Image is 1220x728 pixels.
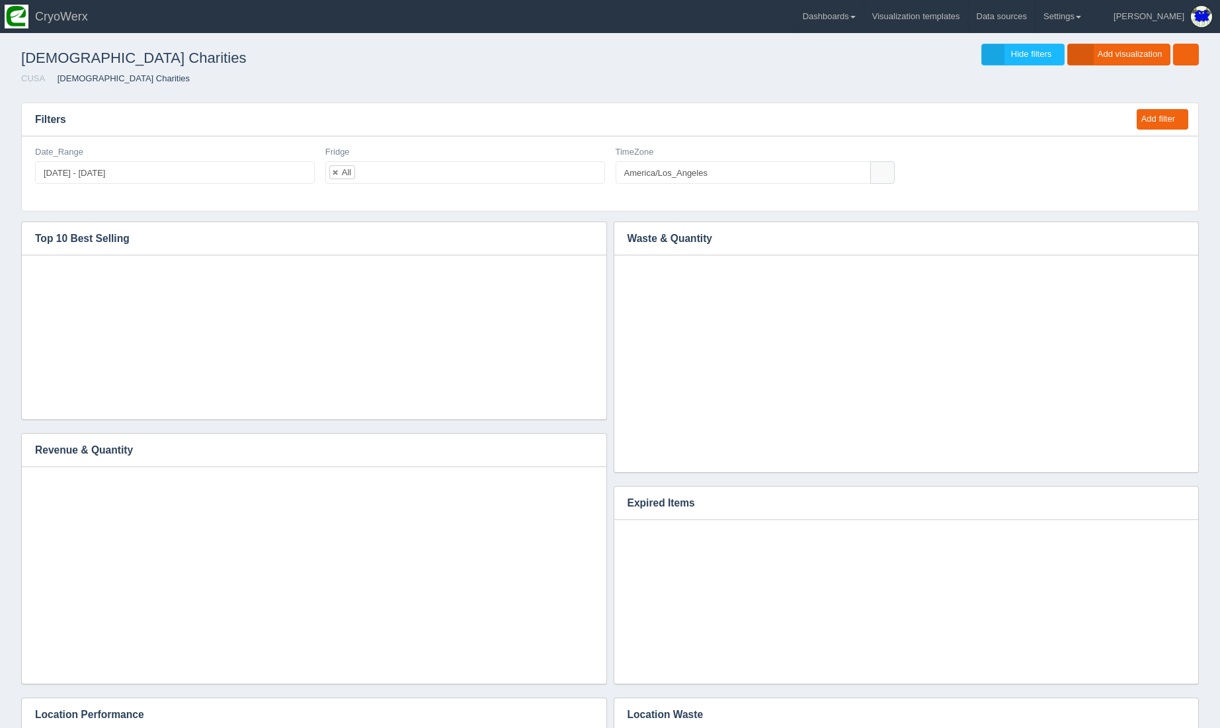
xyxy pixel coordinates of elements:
[1067,44,1171,65] a: Add visualization
[1011,49,1051,59] span: Hide filters
[1191,6,1212,27] img: Profile Picture
[1114,3,1184,30] div: [PERSON_NAME]
[1137,109,1188,130] button: Add filter
[21,73,45,83] a: CUSA
[616,146,654,159] label: TimeZone
[35,10,88,23] span: CryoWerx
[21,44,610,73] h1: [DEMOGRAPHIC_DATA] Charities
[5,5,28,28] img: so2zg2bv3y2ub16hxtjr.png
[614,487,1179,520] h3: Expired Items
[981,44,1065,65] a: Hide filters
[22,434,587,467] h3: Revenue & Quantity
[614,222,1179,255] h3: Waste & Quantity
[342,168,351,177] div: All
[22,222,566,255] h3: Top 10 Best Selling
[22,103,1124,136] h3: Filters
[35,146,83,159] label: Date_Range
[48,73,190,85] li: [DEMOGRAPHIC_DATA] Charities
[325,146,350,159] label: Fridge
